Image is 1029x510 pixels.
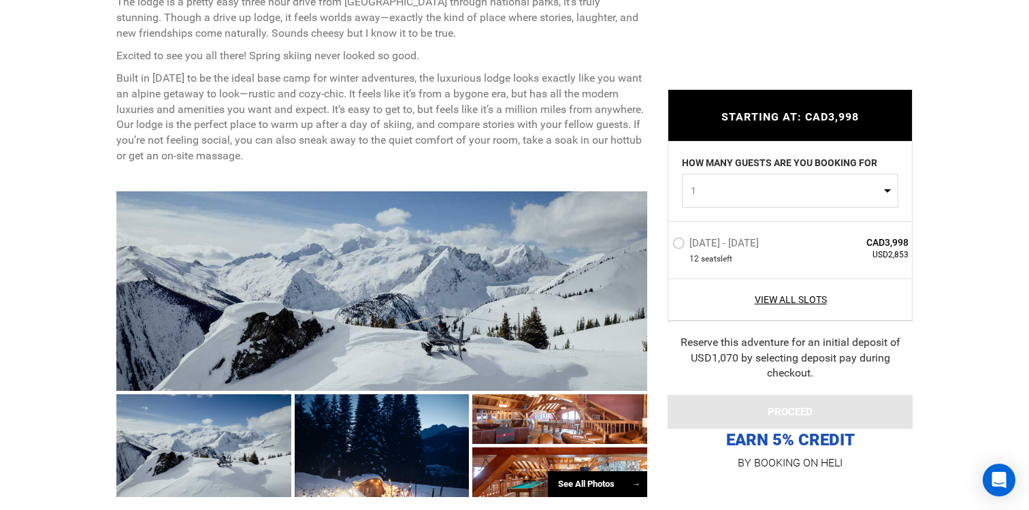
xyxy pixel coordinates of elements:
span: STARTING AT: CAD3,998 [721,110,859,123]
div: Reserve this adventure for an initial deposit of USD1,070 by selecting deposit pay during checkout. [668,334,913,381]
button: PROCEED [668,395,913,429]
button: 1 [682,173,898,207]
span: USD2,853 [810,249,909,260]
a: View All Slots [672,292,909,306]
span: s [717,253,721,264]
p: Excited to see you all there! Spring skiing never looked so good. [116,48,647,64]
div: Open Intercom Messenger [983,464,1015,496]
span: → [632,479,640,489]
p: BY BOOKING ON HELI [668,453,913,473]
span: CAD3,998 [810,235,909,249]
label: HOW MANY GUESTS ARE YOU BOOKING FOR [682,155,877,173]
p: Built in [DATE] to be the ideal base camp for winter adventures, the luxurious lodge looks exactl... [116,71,647,164]
div: See All Photos [548,471,647,498]
span: seat left [701,253,732,264]
span: 1 [691,183,881,197]
span: 12 [689,253,699,264]
label: [DATE] - [DATE] [672,236,762,253]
